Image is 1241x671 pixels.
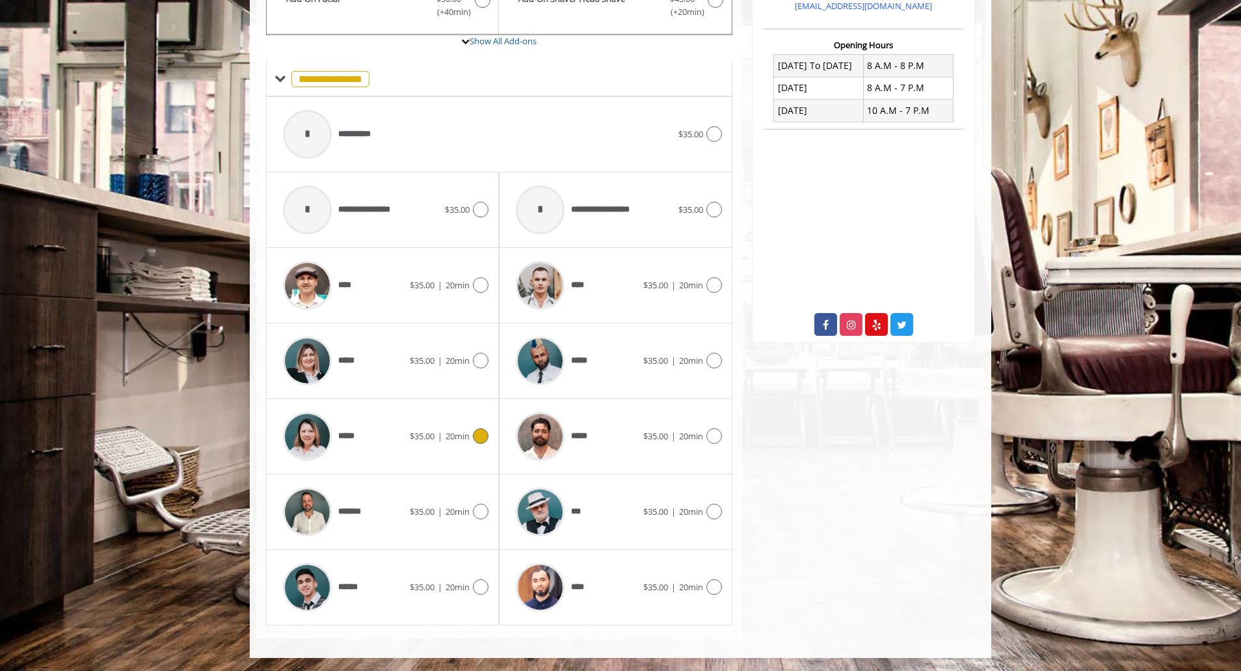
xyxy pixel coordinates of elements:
[643,506,668,517] span: $35.00
[438,581,442,593] span: |
[446,506,470,517] span: 20min
[774,77,864,99] td: [DATE]
[643,279,668,291] span: $35.00
[470,35,537,47] a: Show All Add-ons
[671,430,676,442] span: |
[438,430,442,442] span: |
[438,355,442,366] span: |
[438,506,442,517] span: |
[774,55,864,77] td: [DATE] To [DATE]
[863,77,953,99] td: 8 A.M - 7 P.M
[410,506,434,517] span: $35.00
[430,5,468,19] span: (+40min )
[863,100,953,122] td: 10 A.M - 7 P.M
[679,355,703,366] span: 20min
[764,40,963,49] h3: Opening Hours
[679,430,703,442] span: 20min
[671,581,676,593] span: |
[643,430,668,442] span: $35.00
[679,581,703,593] span: 20min
[446,581,470,593] span: 20min
[410,581,434,593] span: $35.00
[445,204,470,215] span: $35.00
[679,279,703,291] span: 20min
[446,355,470,366] span: 20min
[410,430,434,442] span: $35.00
[679,506,703,517] span: 20min
[863,55,953,77] td: 8 A.M - 8 P.M
[410,355,434,366] span: $35.00
[678,128,703,140] span: $35.00
[643,581,668,593] span: $35.00
[643,355,668,366] span: $35.00
[446,279,470,291] span: 20min
[671,506,676,517] span: |
[438,279,442,291] span: |
[663,5,701,19] span: (+20min )
[410,279,434,291] span: $35.00
[671,355,676,366] span: |
[671,279,676,291] span: |
[678,204,703,215] span: $35.00
[774,100,864,122] td: [DATE]
[446,430,470,442] span: 20min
